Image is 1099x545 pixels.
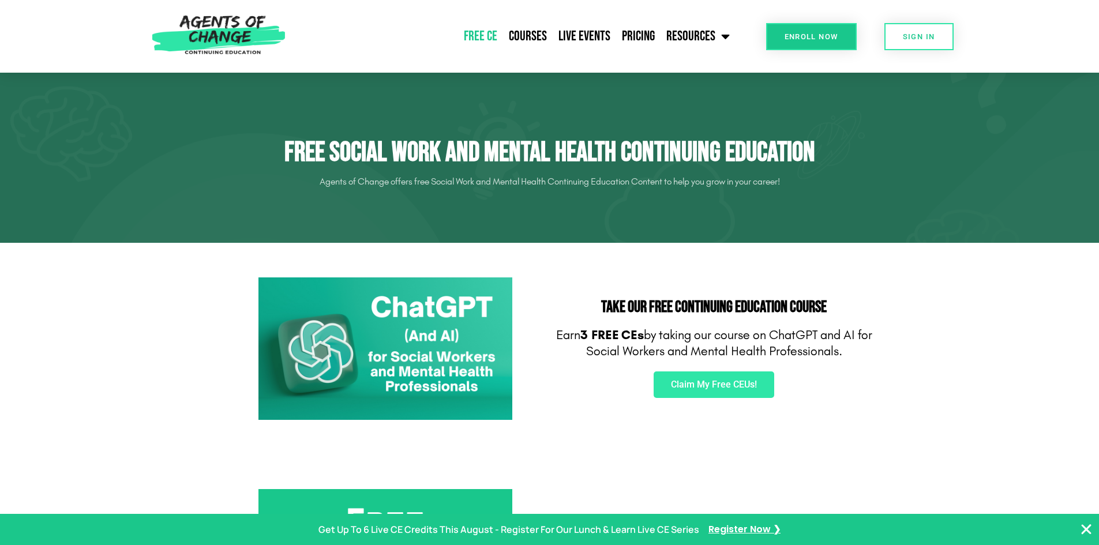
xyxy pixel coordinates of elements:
[785,33,838,40] span: Enroll Now
[318,521,699,538] p: Get Up To 6 Live CE Credits This August - Register For Our Lunch & Learn Live CE Series
[1079,523,1093,536] button: Close Banner
[616,22,661,51] a: Pricing
[503,22,553,51] a: Courses
[884,23,954,50] a: SIGN IN
[458,22,503,51] a: Free CE
[654,371,774,398] a: Claim My Free CEUs!
[708,521,781,538] a: Register Now ❯
[766,23,857,50] a: Enroll Now
[227,172,873,191] p: Agents of Change offers free Social Work and Mental Health Continuing Education Content to help y...
[671,380,757,389] span: Claim My Free CEUs!
[661,22,736,51] a: Resources
[903,33,935,40] span: SIGN IN
[580,328,644,343] b: 3 FREE CEs
[556,327,873,360] p: Earn by taking our course on ChatGPT and AI for Social Workers and Mental Health Professionals.
[553,22,616,51] a: Live Events
[556,299,873,315] h2: Take Our FREE Continuing Education Course
[291,22,736,51] nav: Menu
[227,136,873,170] h1: Free Social Work and Mental Health Continuing Education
